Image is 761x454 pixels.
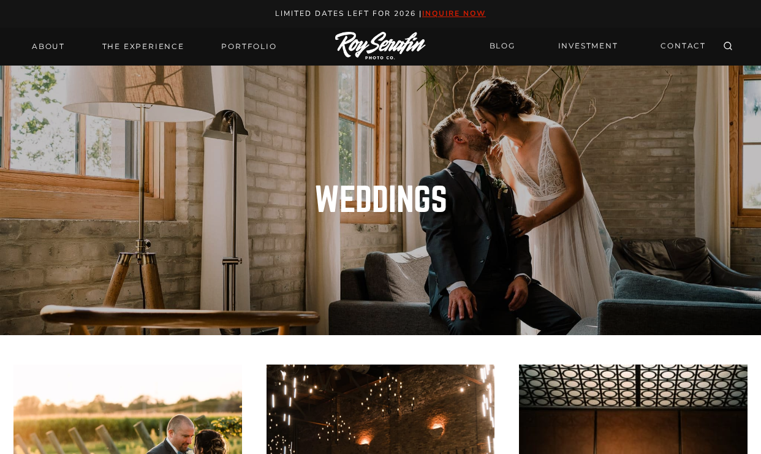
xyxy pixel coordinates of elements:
a: CONTACT [653,36,713,57]
a: THE EXPERIENCE [95,38,192,55]
a: INVESTMENT [551,36,626,57]
a: inquire now [422,9,486,18]
a: About [25,38,72,55]
nav: Secondary Navigation [482,36,713,57]
button: View Search Form [719,38,736,55]
nav: Primary Navigation [25,38,284,55]
a: Portfolio [214,38,284,55]
img: Logo of Roy Serafin Photo Co., featuring stylized text in white on a light background, representi... [335,32,426,61]
p: Limited Dates LEft for 2026 | [13,7,748,20]
a: BLOG [482,36,523,57]
h1: Weddings [314,184,447,217]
